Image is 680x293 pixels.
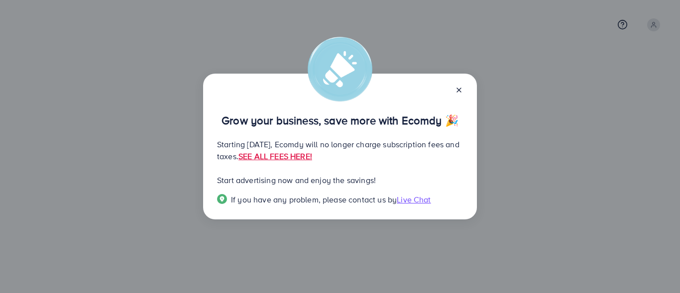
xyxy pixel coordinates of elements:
p: Starting [DATE], Ecomdy will no longer charge subscription fees and taxes. [217,138,463,162]
span: Live Chat [397,194,431,205]
a: SEE ALL FEES HERE! [238,151,312,162]
p: Grow your business, save more with Ecomdy 🎉 [217,114,463,126]
p: Start advertising now and enjoy the savings! [217,174,463,186]
img: Popup guide [217,194,227,204]
span: If you have any problem, please contact us by [231,194,397,205]
img: alert [308,37,372,101]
